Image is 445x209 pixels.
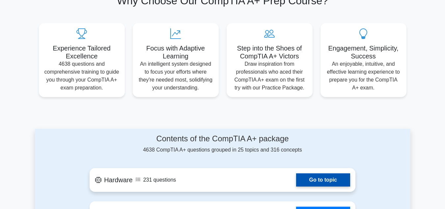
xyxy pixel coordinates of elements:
[138,44,213,60] h5: Focus with Adaptive Learning
[296,173,350,187] a: Go to topic
[232,60,307,92] p: Draw inspiration from professionals who aced their CompTIA A+ exam on the first try with our Prac...
[44,60,120,92] p: 4638 questions and comprehensive training to guide you through your CompTIA A+ exam preparation.
[138,60,213,92] p: An intelligent system designed to focus your efforts where they're needed most, solidifying your ...
[326,44,401,60] h5: Engagement, Simplicity, Success
[90,134,355,154] div: 4638 CompTIA A+ questions grouped in 25 topics and 316 concepts
[326,60,401,92] p: An enjoyable, intuitive, and effective learning experience to prepare you for the CompTIA A+ exam.
[44,44,120,60] h5: Experience Tailored Excellence
[90,134,355,144] h4: Contents of the CompTIA A+ package
[232,44,307,60] h5: Step into the Shoes of CompTIA A+ Victors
